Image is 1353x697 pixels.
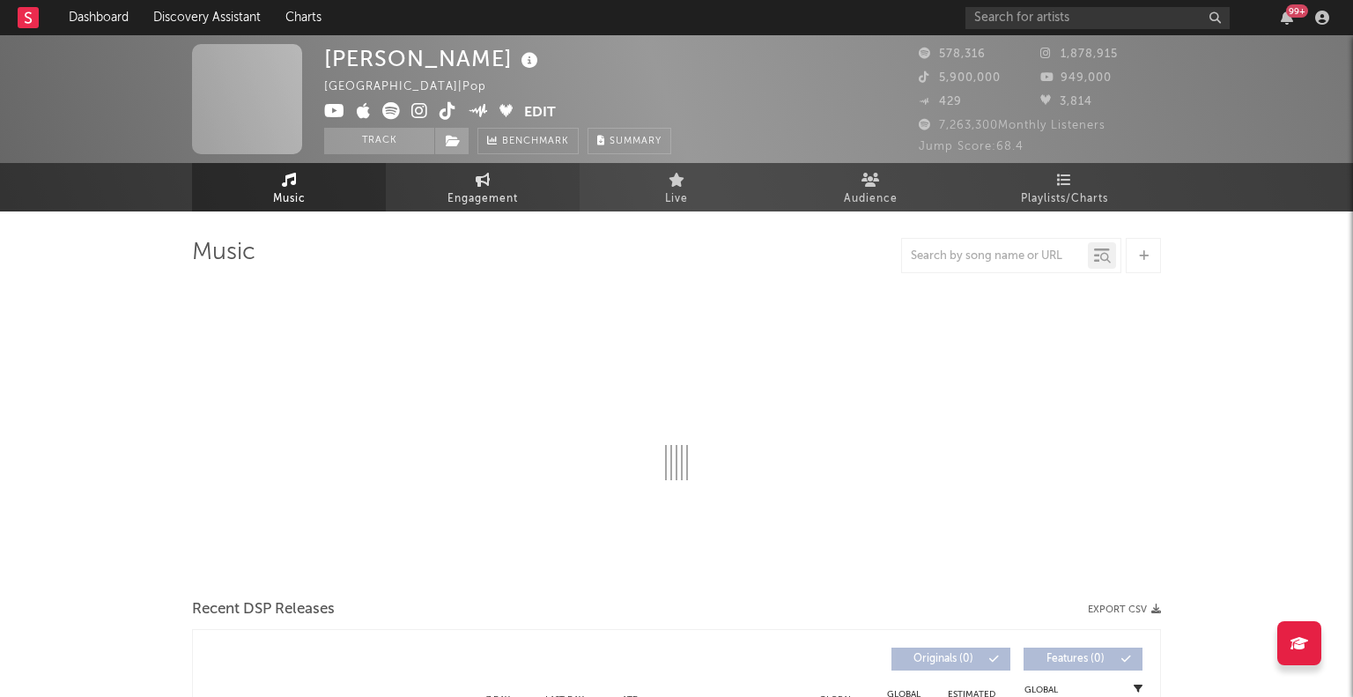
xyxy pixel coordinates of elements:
[844,189,898,210] span: Audience
[919,72,1001,84] span: 5,900,000
[773,163,967,211] a: Audience
[447,189,518,210] span: Engagement
[919,96,962,108] span: 429
[477,128,579,154] a: Benchmark
[524,102,556,124] button: Edit
[903,654,984,664] span: Originals ( 0 )
[324,77,506,98] div: [GEOGRAPHIC_DATA] | Pop
[965,7,1230,29] input: Search for artists
[665,189,688,210] span: Live
[919,120,1105,131] span: 7,263,300 Monthly Listeners
[502,131,569,152] span: Benchmark
[1088,604,1161,615] button: Export CSV
[891,648,1010,671] button: Originals(0)
[610,137,662,146] span: Summary
[324,128,434,154] button: Track
[1286,4,1308,18] div: 99 +
[1040,48,1118,60] span: 1,878,915
[324,44,543,73] div: [PERSON_NAME]
[273,189,306,210] span: Music
[967,163,1161,211] a: Playlists/Charts
[1040,96,1092,108] span: 3,814
[1021,189,1108,210] span: Playlists/Charts
[192,599,335,620] span: Recent DSP Releases
[192,163,386,211] a: Music
[902,249,1088,263] input: Search by song name or URL
[919,48,986,60] span: 578,316
[580,163,773,211] a: Live
[588,128,671,154] button: Summary
[1040,72,1112,84] span: 949,000
[1281,11,1293,25] button: 99+
[1024,648,1142,671] button: Features(0)
[919,141,1024,152] span: Jump Score: 68.4
[386,163,580,211] a: Engagement
[1035,654,1116,664] span: Features ( 0 )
